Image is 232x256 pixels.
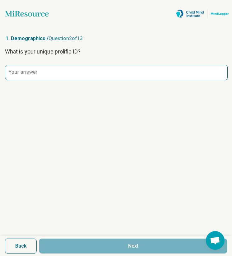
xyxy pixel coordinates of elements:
[5,35,227,42] p: 1. Demographics /
[39,239,227,254] button: Next
[5,239,37,254] button: Back
[15,244,26,249] span: Back
[5,47,227,56] p: What is your unique prolific ID?
[206,231,225,250] div: Open chat
[9,70,37,75] label: Your answer
[173,6,232,21] img: mindlogger logo
[49,35,83,41] span: Question 2 of 13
